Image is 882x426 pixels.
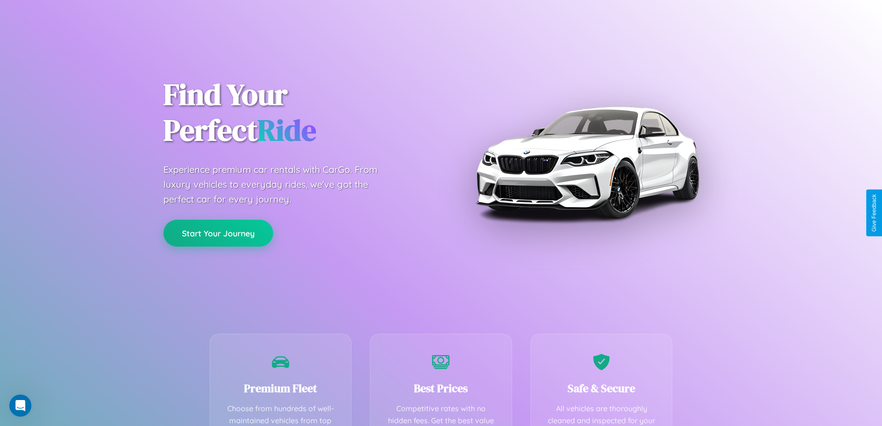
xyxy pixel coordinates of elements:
h1: Find Your Perfect [163,77,427,148]
button: Start Your Journey [163,220,273,247]
p: Experience premium car rentals with CarGo. From luxury vehicles to everyday rides, we've got the ... [163,162,395,207]
div: Give Feedback [871,194,877,232]
h3: Best Prices [384,381,498,396]
iframe: Intercom live chat [9,394,31,417]
img: Premium BMW car rental vehicle [471,46,703,278]
span: Ride [257,110,316,150]
h3: Safe & Secure [545,381,658,396]
h3: Premium Fleet [224,381,338,396]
